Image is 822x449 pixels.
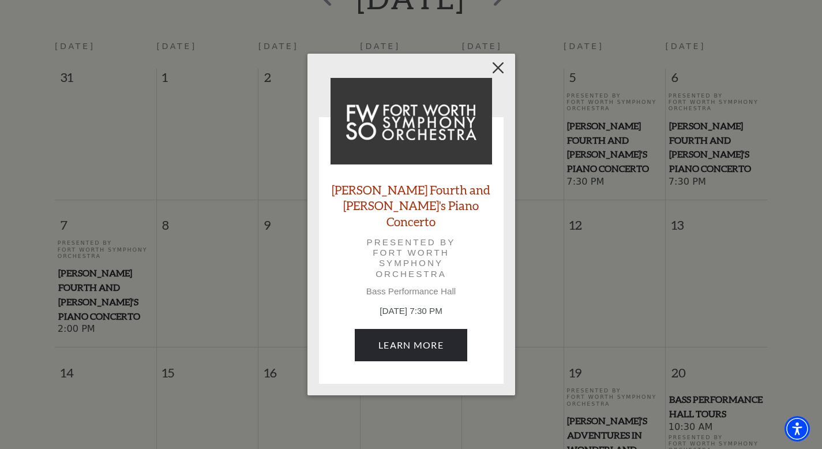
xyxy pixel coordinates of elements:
a: September 6, 7:30 PM Learn More [355,329,467,361]
p: Presented by Fort Worth Symphony Orchestra [347,237,476,279]
button: Close [487,57,509,78]
p: [DATE] 7:30 PM [331,305,492,318]
p: Bass Performance Hall [331,286,492,297]
img: Brahms Fourth and Grieg's Piano Concerto [331,78,492,164]
a: [PERSON_NAME] Fourth and [PERSON_NAME]'s Piano Concerto [331,182,492,229]
div: Accessibility Menu [785,416,810,441]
